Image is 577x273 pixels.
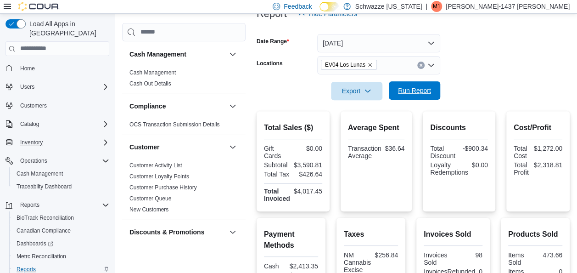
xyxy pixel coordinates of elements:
[17,214,74,222] span: BioTrack Reconciliation
[290,262,318,270] div: $2,413.35
[17,183,72,190] span: Traceabilty Dashboard
[325,60,365,69] span: EV04 Los Lunas
[17,199,43,210] button: Reports
[13,168,67,179] a: Cash Management
[17,170,63,177] span: Cash Management
[534,145,562,152] div: $1,272.00
[13,168,109,179] span: Cash Management
[2,199,113,211] button: Reports
[461,145,488,152] div: -$900.34
[9,211,113,224] button: BioTrack Reconciliation
[17,240,53,247] span: Dashboards
[129,162,182,169] a: Customer Activity List
[17,119,109,130] span: Catalog
[430,145,457,159] div: Total Discount
[2,99,113,112] button: Customers
[129,102,225,111] button: Compliance
[348,122,404,133] h2: Average Spent
[129,227,225,237] button: Discounts & Promotions
[472,161,488,169] div: $0.00
[20,120,39,128] span: Catalog
[20,102,47,109] span: Customers
[417,62,425,69] button: Clear input
[129,50,186,59] h3: Cash Management
[129,50,225,59] button: Cash Management
[13,225,109,236] span: Canadian Compliance
[317,34,440,52] button: [DATE]
[129,69,176,76] a: Cash Management
[508,229,562,240] h2: Products Sold
[446,1,570,12] p: [PERSON_NAME]-1437 [PERSON_NAME]
[264,171,291,178] div: Total Tax
[257,8,287,19] h3: Report
[367,62,373,68] button: Remove EV04 Los Lunas from selection in this group
[294,161,322,169] div: $3,590.81
[13,238,57,249] a: Dashboards
[514,122,562,133] h2: Cost/Profit
[17,63,109,74] span: Home
[433,1,441,12] span: M1
[17,137,109,148] span: Inventory
[17,81,109,92] span: Users
[13,225,74,236] a: Canadian Compliance
[430,122,488,133] h2: Discounts
[17,199,109,210] span: Reports
[17,119,43,130] button: Catalog
[129,184,197,191] span: Customer Purchase History
[426,1,427,12] p: |
[375,251,398,259] div: $256.84
[13,212,78,223] a: BioTrack Reconciliation
[129,142,159,152] h3: Customer
[321,60,377,70] span: EV04 Los Lunas
[122,119,246,134] div: Compliance
[20,65,35,72] span: Home
[264,188,290,202] strong: Total Invoiced
[26,19,109,38] span: Load All Apps in [GEOGRAPHIC_DATA]
[9,224,113,237] button: Canadian Compliance
[129,80,171,87] a: Cash Out Details
[17,266,36,273] span: Reports
[2,62,113,75] button: Home
[17,100,109,111] span: Customers
[257,60,283,67] label: Locations
[389,81,440,100] button: Run Report
[17,155,51,166] button: Operations
[2,136,113,149] button: Inventory
[424,251,451,266] div: Invoices Sold
[257,38,289,45] label: Date Range
[17,81,38,92] button: Users
[129,173,189,180] span: Customer Loyalty Points
[129,206,168,213] a: New Customers
[2,80,113,93] button: Users
[9,167,113,180] button: Cash Management
[344,229,398,240] h2: Taxes
[17,227,71,234] span: Canadian Compliance
[13,238,109,249] span: Dashboards
[13,251,109,262] span: Metrc Reconciliation
[319,2,339,11] input: Dark Mode
[514,145,530,159] div: Total Cost
[129,227,204,237] h3: Discounts & Promotions
[13,181,109,192] span: Traceabilty Dashboard
[20,157,47,165] span: Operations
[431,1,442,12] div: Mariah-1437 Marquez
[20,139,43,146] span: Inventory
[294,188,322,195] div: $4,017.45
[264,145,291,159] div: Gift Cards
[122,67,246,93] div: Cash Management
[427,62,435,69] button: Open list of options
[284,2,312,11] span: Feedback
[398,86,431,95] span: Run Report
[348,145,381,159] div: Transaction Average
[17,100,50,111] a: Customers
[17,253,66,260] span: Metrc Reconciliation
[18,2,60,11] img: Cova
[355,1,422,12] p: Schwazze [US_STATE]
[227,142,238,153] button: Customer
[9,250,113,263] button: Metrc Reconciliation
[534,161,562,169] div: $2,318.81
[129,121,220,128] span: OCS Transaction Submission Details
[227,49,238,60] button: Cash Management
